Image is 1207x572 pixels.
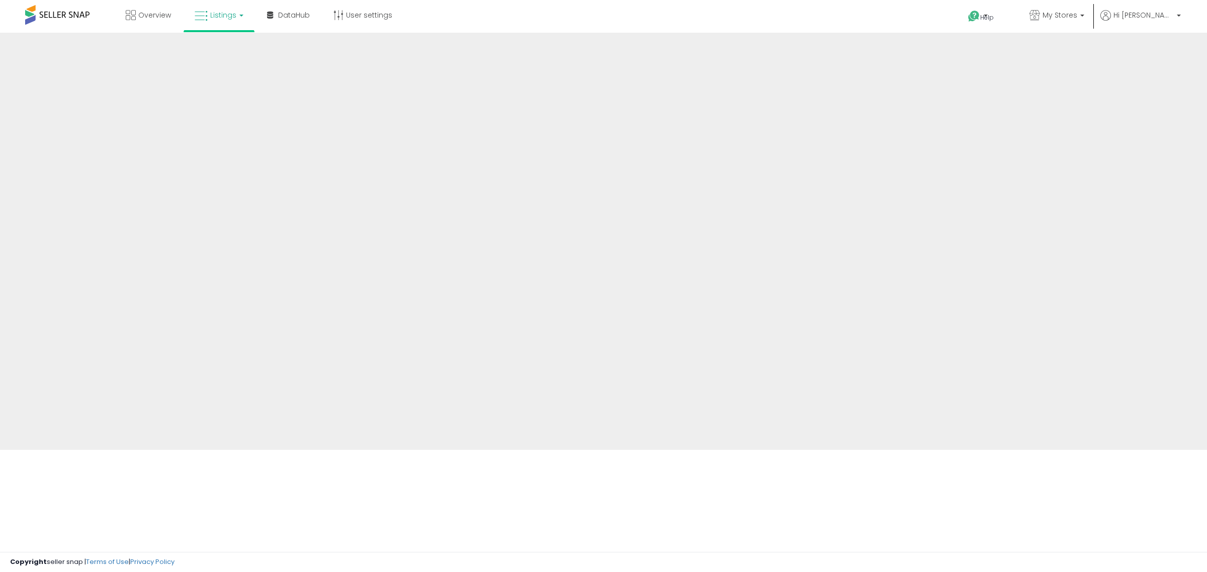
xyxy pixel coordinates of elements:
i: Get Help [968,10,980,23]
span: Overview [138,10,171,20]
a: Help [960,3,1013,33]
a: Hi [PERSON_NAME] [1100,10,1181,33]
span: DataHub [278,10,310,20]
span: Help [980,13,994,22]
span: My Stores [1043,10,1077,20]
span: Hi [PERSON_NAME] [1113,10,1174,20]
span: Listings [210,10,236,20]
